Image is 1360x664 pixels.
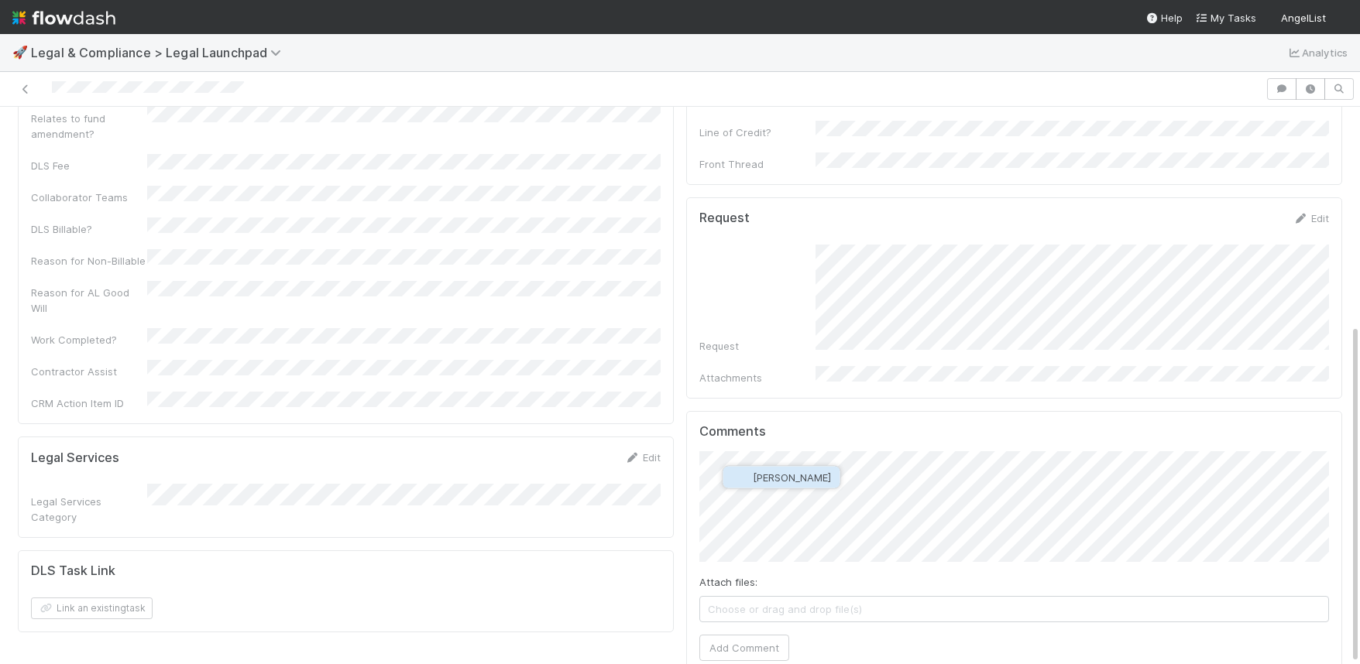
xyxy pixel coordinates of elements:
[753,471,831,484] span: [PERSON_NAME]
[699,338,816,354] div: Request
[31,597,153,619] button: Link an existingtask
[700,597,1328,621] span: Choose or drag and drop file(s)
[699,156,816,172] div: Front Thread
[31,45,289,60] span: Legal & Compliance > Legal Launchpad
[31,494,147,525] div: Legal Services Category
[12,5,115,31] img: logo-inverted-e16ddd16eac7371096b0.svg
[699,424,1329,440] h5: Comments
[31,563,115,579] h5: DLS Task Link
[31,285,147,316] div: Reason for AL Good Will
[31,221,147,237] div: DLS Billable?
[31,111,147,142] div: Relates to fund amendment?
[31,395,147,411] div: CRM Action Item ID
[31,253,147,269] div: Reason for Non-Billable
[1145,10,1183,26] div: Help
[699,635,789,661] button: Add Comment
[723,467,840,488] button: [PERSON_NAME]
[31,190,147,205] div: Collaborator Teams
[699,574,757,590] label: Attach files:
[1281,12,1326,24] span: AngelList
[1195,12,1256,24] span: My Tasks
[733,470,748,485] img: avatar_fee1282a-8af6-4c79-b7c7-bf2cfad99775.png
[699,370,816,385] div: Attachments
[31,332,147,347] div: Work Completed?
[1195,10,1256,26] a: My Tasks
[699,125,816,140] div: Line of Credit?
[699,210,750,226] h5: Request
[31,450,119,466] h5: Legal Services
[1286,43,1348,62] a: Analytics
[12,46,28,59] span: 🚀
[624,451,661,464] a: Edit
[1293,212,1329,224] a: Edit
[31,158,147,173] div: DLS Fee
[31,364,147,379] div: Contractor Assist
[1332,11,1348,26] img: avatar_0b1dbcb8-f701-47e0-85bc-d79ccc0efe6c.png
